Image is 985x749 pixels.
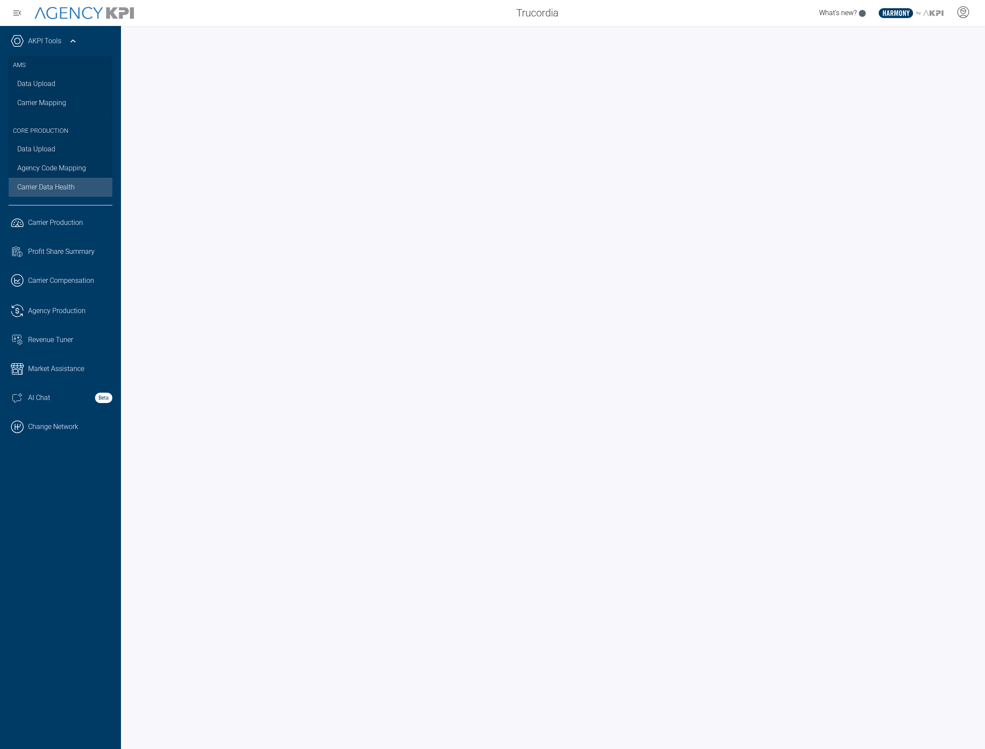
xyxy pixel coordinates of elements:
[28,275,94,286] span: Carrier Compensation
[9,159,112,178] a: Agency Code Mapping
[28,306,86,316] span: Agency Production
[819,9,857,17] span: What's new?
[516,5,559,21] span: Trucordia
[9,74,112,93] a: Data Upload
[28,36,61,46] a: AKPI Tools
[28,246,95,257] span: Profit Share Summary
[35,7,134,19] img: AgencyKPI
[9,140,112,159] a: Data Upload
[28,218,83,228] span: Carrier Production
[13,117,108,140] h3: Core Production
[95,393,112,403] strong: Beta
[13,56,108,74] h3: AMS
[9,178,112,197] a: Carrier Data Health
[9,93,112,112] a: Carrier Mapping
[28,335,73,345] span: Revenue Tuner
[28,393,50,403] span: AI Chat
[28,364,84,374] span: Market Assistance
[17,182,75,192] span: Carrier Data Health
